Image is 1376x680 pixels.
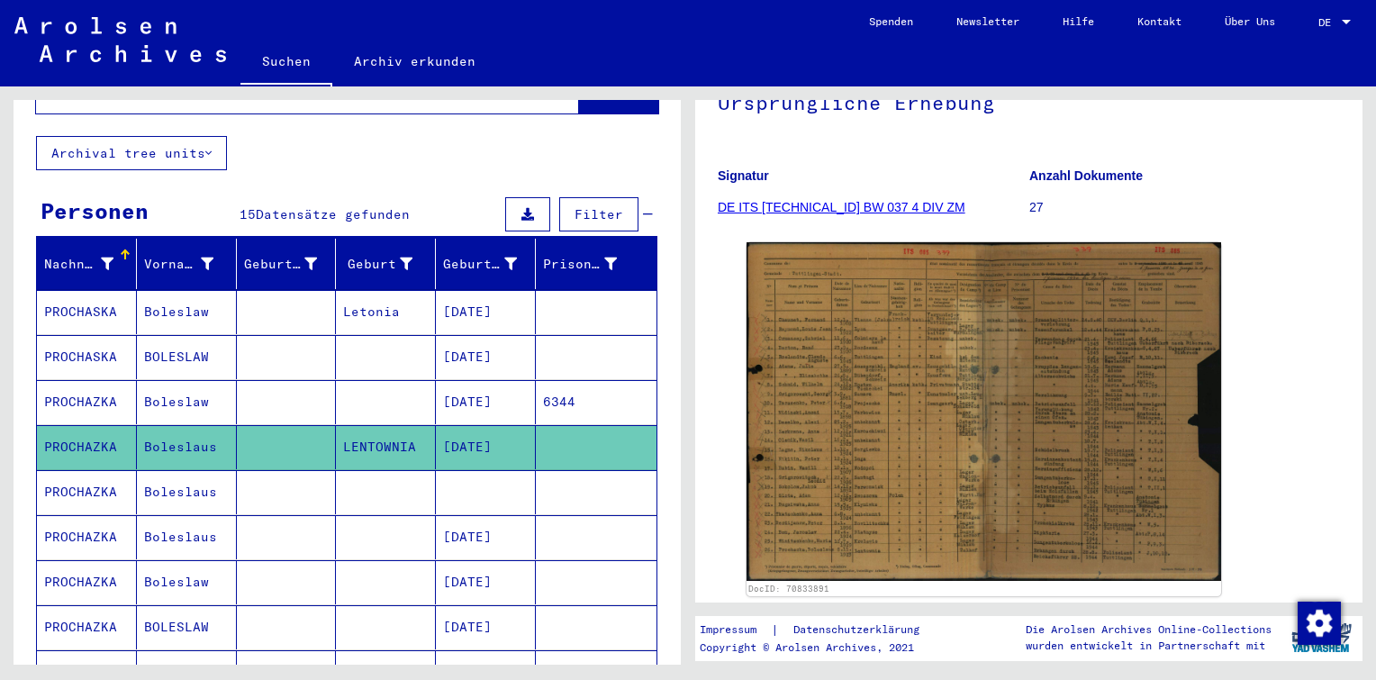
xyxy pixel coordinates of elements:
[536,239,656,289] mat-header-cell: Prisoner #
[443,249,539,278] div: Geburtsdatum
[137,515,237,559] mat-cell: Boleslaus
[44,249,136,278] div: Nachname
[137,239,237,289] mat-header-cell: Vorname
[256,206,410,222] span: Datensätze gefunden
[443,255,517,274] div: Geburtsdatum
[137,380,237,424] mat-cell: Boleslaw
[436,335,536,379] mat-cell: [DATE]
[37,425,137,469] mat-cell: PROCHAZKA
[1298,602,1341,645] img: Zustimmung ändern
[137,470,237,514] mat-cell: Boleslaus
[240,40,332,86] a: Suchen
[718,61,1340,141] h1: Ursprüngliche Erhebung
[37,515,137,559] mat-cell: PROCHAZKA
[332,40,497,83] a: Archiv erkunden
[436,425,536,469] mat-cell: [DATE]
[37,290,137,334] mat-cell: PROCHASKA
[700,639,941,656] p: Copyright © Arolsen Archives, 2021
[779,621,941,639] a: Datenschutzerklärung
[436,515,536,559] mat-cell: [DATE]
[336,425,436,469] mat-cell: LENTOWNIA
[718,168,769,183] b: Signatur
[336,239,436,289] mat-header-cell: Geburt‏
[36,136,227,170] button: Archival tree units
[543,249,639,278] div: Prisoner #
[37,560,137,604] mat-cell: PROCHAZKA
[137,290,237,334] mat-cell: Boleslaw
[37,335,137,379] mat-cell: PROCHASKA
[436,560,536,604] mat-cell: [DATE]
[436,605,536,649] mat-cell: [DATE]
[747,242,1221,581] img: 001.jpg
[1297,601,1340,644] div: Zustimmung ändern
[237,239,337,289] mat-header-cell: Geburtsname
[37,380,137,424] mat-cell: PROCHAZKA
[41,195,149,227] div: Personen
[436,239,536,289] mat-header-cell: Geburtsdatum
[240,206,256,222] span: 15
[543,255,617,274] div: Prisoner #
[37,605,137,649] mat-cell: PROCHAZKA
[137,560,237,604] mat-cell: Boleslaw
[343,249,435,278] div: Geburt‏
[1029,168,1143,183] b: Anzahl Dokumente
[37,470,137,514] mat-cell: PROCHAZKA
[436,290,536,334] mat-cell: [DATE]
[137,425,237,469] mat-cell: Boleslaus
[436,380,536,424] mat-cell: [DATE]
[336,290,436,334] mat-cell: Letonia
[1026,638,1272,654] p: wurden entwickelt in Partnerschaft mit
[748,584,829,594] a: DocID: 70833891
[700,621,771,639] a: Impressum
[14,17,226,62] img: Arolsen_neg.svg
[144,249,236,278] div: Vorname
[137,605,237,649] mat-cell: BOLESLAW
[1318,16,1338,29] span: DE
[1026,621,1272,638] p: Die Arolsen Archives Online-Collections
[575,206,623,222] span: Filter
[144,255,213,274] div: Vorname
[37,239,137,289] mat-header-cell: Nachname
[718,200,965,214] a: DE ITS [TECHNICAL_ID] BW 037 4 DIV ZM
[700,621,941,639] div: |
[137,335,237,379] mat-cell: BOLESLAW
[343,255,412,274] div: Geburt‏
[536,380,656,424] mat-cell: 6344
[1288,615,1355,660] img: yv_logo.png
[1029,198,1340,217] p: 27
[244,249,340,278] div: Geburtsname
[44,255,113,274] div: Nachname
[244,255,318,274] div: Geburtsname
[559,197,638,231] button: Filter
